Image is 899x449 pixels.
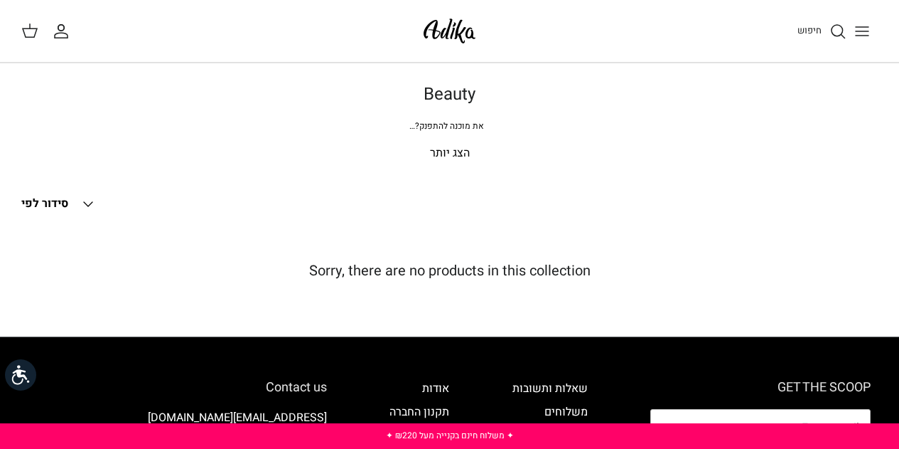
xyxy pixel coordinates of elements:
[53,23,75,40] a: החשבון שלי
[544,403,588,421] a: משלוחים
[846,16,878,47] button: Toggle menu
[386,429,514,442] a: ✦ משלוח חינם בקנייה מעל ₪220 ✦
[797,23,846,40] a: חיפוש
[512,380,588,397] a: שאלות ותשובות
[409,120,484,132] span: את מוכנה להתפנק?
[21,85,878,105] h1: Beauty
[650,409,871,446] input: Email
[21,195,68,212] span: סידור לפי
[797,23,822,37] span: חיפוש
[389,403,449,421] a: תקנון החברה
[21,144,878,163] p: הצג יותר
[419,14,480,48] img: Adika IL
[148,409,327,426] a: [EMAIL_ADDRESS][DOMAIN_NAME]
[422,380,449,397] a: אודות
[21,189,97,220] button: סידור לפי
[650,380,871,396] h6: GET THE SCOOP
[21,263,878,280] h5: Sorry, there are no products in this collection
[28,380,327,396] h6: Contact us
